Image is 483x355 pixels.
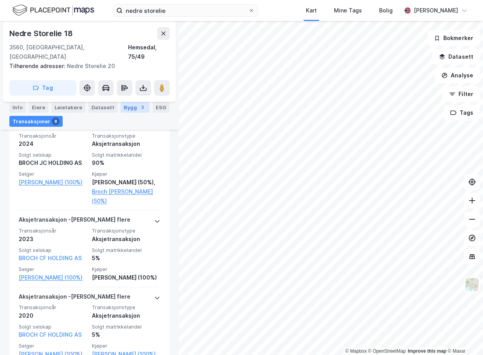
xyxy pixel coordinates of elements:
img: Z [465,277,479,292]
div: 3560, [GEOGRAPHIC_DATA], [GEOGRAPHIC_DATA] [9,43,128,61]
span: Transaksjonsår [19,227,87,234]
span: Transaksjonsår [19,304,87,311]
div: Eiere [29,102,48,113]
span: Selger [19,343,87,349]
button: Datasett [432,49,480,65]
a: Improve this map [408,348,446,354]
div: [PERSON_NAME] (50%), [92,178,160,187]
a: [PERSON_NAME] (100%) [19,178,87,187]
div: 90% [92,158,160,168]
div: ESG [153,102,169,113]
button: Filter [443,86,480,102]
button: Tag [9,80,76,96]
div: Nedre Storelie 20 [9,61,163,71]
span: Solgt selskap [19,247,87,254]
div: Mine Tags [334,6,362,15]
div: 2023 [19,234,87,244]
div: 2020 [19,311,87,320]
div: Hemsedal, 75/49 [128,43,170,61]
a: BROCH CF HOLDING AS [19,331,82,338]
a: [PERSON_NAME] (100%) [19,273,87,282]
div: Aksjetransaksjon - [PERSON_NAME] flere [19,215,130,227]
span: Transaksjonstype [92,227,160,234]
span: Solgt selskap [19,152,87,158]
div: Kontrollprogram for chat [444,318,483,355]
span: Kjøper [92,171,160,177]
span: Selger [19,171,87,177]
button: Tags [444,105,480,121]
span: Tilhørende adresser: [9,63,67,69]
div: Nedre Storelie 18 [9,27,74,40]
div: Kart [306,6,317,15]
div: Datasett [88,102,118,113]
span: Selger [19,266,87,273]
div: 5% [92,254,160,263]
input: Søk på adresse, matrikkel, gårdeiere, leietakere eller personer [123,5,248,16]
span: Kjøper [92,266,160,273]
a: Mapbox [345,348,367,354]
div: 8 [52,117,60,125]
div: Aksjetransaksjon [92,311,160,320]
div: BROCH JC HOLDING AS [19,158,87,168]
span: Transaksjonsår [19,133,87,139]
div: [PERSON_NAME] [414,6,458,15]
span: Solgt selskap [19,324,87,330]
div: 3 [139,103,146,111]
div: Aksjetransaksjon - [PERSON_NAME] flere [19,292,130,304]
div: [PERSON_NAME] (100%) [92,273,160,282]
img: logo.f888ab2527a4732fd821a326f86c7f29.svg [12,3,94,17]
div: Aksjetransaksjon [92,234,160,244]
div: Bolig [379,6,393,15]
div: 5% [92,330,160,339]
span: Solgt matrikkelandel [92,247,160,254]
a: Broch [PERSON_NAME] (50%) [92,187,160,206]
span: Solgt matrikkelandel [92,324,160,330]
span: Kjøper [92,343,160,349]
div: Aksjetransaksjon [92,139,160,149]
span: Solgt matrikkelandel [92,152,160,158]
a: BROCH CF HOLDING AS [19,255,82,261]
button: Bokmerker [427,30,480,46]
button: Analyse [435,68,480,83]
div: Leietakere [51,102,85,113]
span: Transaksjonstype [92,304,160,311]
div: Info [9,102,26,113]
a: OpenStreetMap [368,348,406,354]
div: Bygg [121,102,149,113]
iframe: Chat Widget [444,318,483,355]
div: 2024 [19,139,87,149]
span: Transaksjonstype [92,133,160,139]
div: Transaksjoner [9,116,63,127]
